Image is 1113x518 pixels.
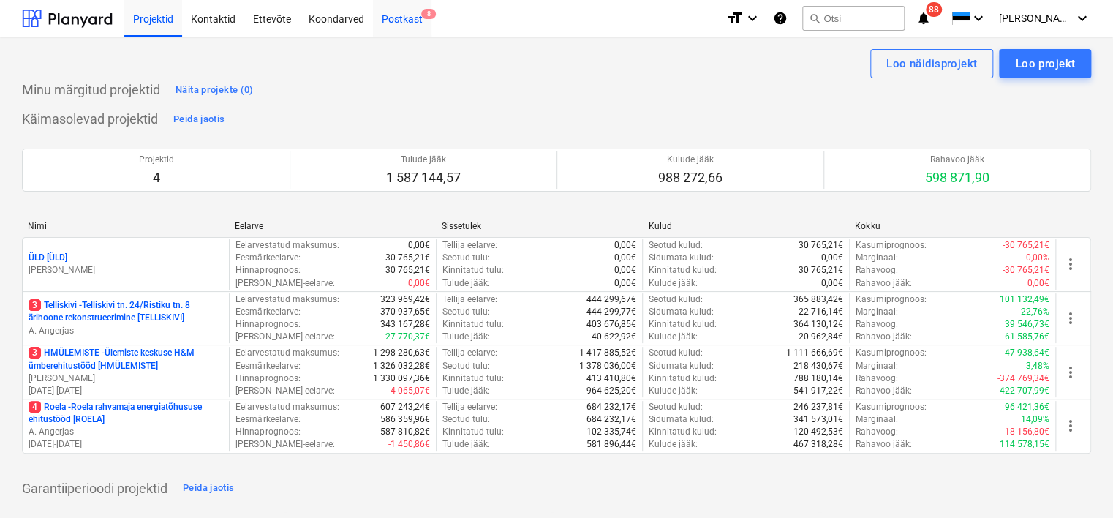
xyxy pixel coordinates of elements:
[999,12,1072,24] span: [PERSON_NAME]
[786,347,843,359] p: 1 111 666,69€
[649,306,714,318] p: Sidumata kulud :
[1003,264,1049,277] p: -30 765,21€
[649,277,698,290] p: Kulude jääk :
[29,385,223,397] p: [DATE] - [DATE]
[235,318,300,331] p: Hinnaprognoos :
[586,293,636,306] p: 444 299,67€
[649,360,714,372] p: Sidumata kulud :
[28,221,223,231] div: Nimi
[1074,10,1091,27] i: keyboard_arrow_down
[29,347,223,397] div: 3HMÜLEMISTE -Ülemiste keskuse H&M ümberehitustööd [HMÜLEMISTE][PERSON_NAME][DATE]-[DATE]
[649,372,717,385] p: Kinnitatud kulud :
[856,318,898,331] p: Rahavoog :
[380,293,430,306] p: 323 969,42€
[235,239,339,252] p: Eelarvestatud maksumus :
[235,252,300,264] p: Eesmärkeelarve :
[592,331,636,343] p: 40 622,92€
[179,477,238,500] button: Peida jaotis
[856,252,898,264] p: Marginaal :
[1062,255,1079,273] span: more_vert
[649,347,703,359] p: Seotud kulud :
[856,372,898,385] p: Rahavoog :
[386,169,461,187] p: 1 587 144,57
[1026,252,1049,264] p: 0,00%
[385,264,430,277] p: 30 765,21€
[235,306,300,318] p: Eesmärkeelarve :
[1027,277,1049,290] p: 0,00€
[442,318,504,331] p: Kinnitatud tulu :
[1000,385,1049,397] p: 422 707,99€
[235,413,300,426] p: Eesmärkeelarve :
[799,239,843,252] p: 30 765,21€
[380,306,430,318] p: 370 937,65€
[442,372,504,385] p: Kinnitatud tulu :
[388,385,430,397] p: -4 065,07€
[649,401,703,413] p: Seotud kulud :
[586,318,636,331] p: 403 676,85€
[29,299,41,311] span: 3
[614,239,636,252] p: 0,00€
[29,347,41,359] span: 3
[29,401,223,451] div: 4Roela -Roela rahvamaja energiatõhususe ehitustööd [ROELA]A. Angerjas[DATE]-[DATE]
[442,277,490,290] p: Tulude jääk :
[386,154,461,166] p: Tulude jääk
[586,438,636,451] p: 581 896,44€
[373,360,430,372] p: 1 326 032,28€
[793,293,843,306] p: 365 883,42€
[649,264,717,277] p: Kinnitatud kulud :
[442,331,490,343] p: Tulude jääk :
[1021,306,1049,318] p: 22,76%
[649,252,714,264] p: Sidumata kulud :
[408,277,430,290] p: 0,00€
[388,438,430,451] p: -1 450,86€
[970,10,987,27] i: keyboard_arrow_down
[1005,318,1049,331] p: 39 546,73€
[586,385,636,397] p: 964 625,20€
[139,154,174,166] p: Projektid
[22,81,160,99] p: Minu märgitud projektid
[856,331,912,343] p: Rahavoo jääk :
[793,426,843,438] p: 120 492,53€
[1003,426,1049,438] p: -18 156,80€
[726,10,744,27] i: format_size
[870,49,993,78] button: Loo näidisprojekt
[586,306,636,318] p: 444 299,77€
[235,401,339,413] p: Eelarvestatud maksumus :
[235,277,334,290] p: [PERSON_NAME]-eelarve :
[1021,413,1049,426] p: 14,09%
[235,360,300,372] p: Eesmärkeelarve :
[586,401,636,413] p: 684 232,17€
[442,401,497,413] p: Tellija eelarve :
[1062,417,1079,435] span: more_vert
[29,325,223,337] p: A. Angerjas
[170,108,228,131] button: Peida jaotis
[856,413,898,426] p: Marginaal :
[649,318,717,331] p: Kinnitatud kulud :
[856,306,898,318] p: Marginaal :
[442,426,504,438] p: Kinnitatud tulu :
[183,480,234,497] div: Peida jaotis
[856,293,927,306] p: Kasumiprognoos :
[744,10,761,27] i: keyboard_arrow_down
[821,252,843,264] p: 0,00€
[421,9,436,19] span: 8
[916,10,931,27] i: notifications
[821,277,843,290] p: 0,00€
[614,277,636,290] p: 0,00€
[658,154,722,166] p: Kulude jääk
[796,331,843,343] p: -20 962,84€
[1005,401,1049,413] p: 96 421,36€
[29,438,223,451] p: [DATE] - [DATE]
[235,372,300,385] p: Hinnaprognoos :
[855,221,1050,231] div: Kokku
[793,360,843,372] p: 218 430,67€
[925,154,989,166] p: Rahavoo jääk
[380,318,430,331] p: 343 167,28€
[773,10,788,27] i: Abikeskus
[176,82,254,99] div: Näita projekte (0)
[856,426,898,438] p: Rahavoog :
[1005,331,1049,343] p: 61 585,76€
[235,264,300,277] p: Hinnaprognoos :
[235,331,334,343] p: [PERSON_NAME]-eelarve :
[926,2,942,17] span: 88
